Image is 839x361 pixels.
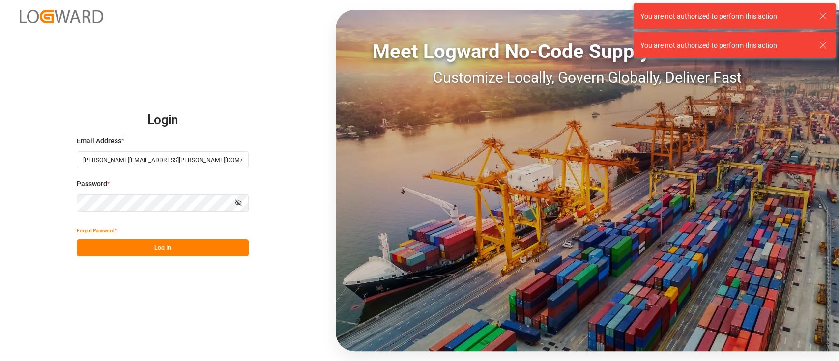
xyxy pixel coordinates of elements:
[77,105,249,136] h2: Login
[77,151,249,168] input: Enter your email
[77,179,107,189] span: Password
[20,10,103,23] img: Logward_new_orange.png
[77,239,249,256] button: Log In
[336,66,839,88] div: Customize Locally, Govern Globally, Deliver Fast
[77,222,117,239] button: Forgot Password?
[640,40,810,51] div: You are not authorized to perform this action
[640,11,810,22] div: You are not authorized to perform this action
[77,136,121,146] span: Email Address
[336,37,839,66] div: Meet Logward No-Code Supply Chain Execution:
